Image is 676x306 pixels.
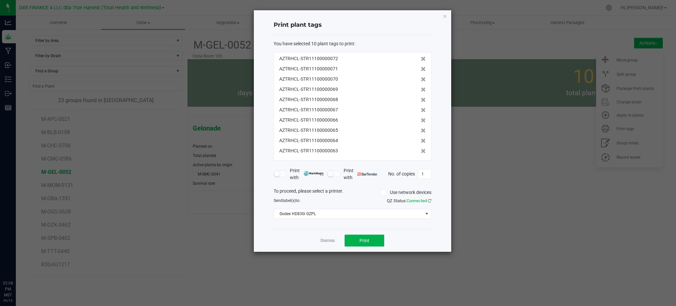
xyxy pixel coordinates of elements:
[269,188,436,198] div: To proceed, please select a printer.
[283,198,296,203] span: label(s)
[290,167,324,181] span: Print with
[279,127,338,134] span: AZTRHCL-STR11100000065
[279,147,338,154] span: AZTRHCL-STR11100000063
[279,106,338,113] span: AZTRHCL-STR11100000067
[345,235,384,247] button: Print
[279,96,338,103] span: AZTRHCL-STR11100000068
[407,198,427,203] span: Connected
[7,253,26,273] iframe: Resource center
[274,41,354,46] span: You have selected 10 plant tags to print
[274,40,431,47] div: :
[274,209,423,218] span: Godex HD830i GZPL
[359,238,369,243] span: Print
[279,65,338,72] span: AZTRHCL-STR11100000071
[321,238,335,244] a: Dismiss
[279,137,338,144] span: AZTRHCL-STR11100000064
[279,117,338,124] span: AZTRHCL-STR11100000066
[19,252,27,260] iframe: Resource center unread badge
[279,76,338,83] span: AZTRHCL-STR11100000070
[387,198,431,203] span: QZ Status:
[357,172,378,176] img: bartender.png
[279,86,338,93] span: AZTRHCL-STR11100000069
[304,171,324,176] img: mark_magic_cybra.png
[279,55,338,62] span: AZTRHCL-STR11100000072
[388,171,415,176] span: No. of copies
[381,189,431,196] label: Use network devices
[274,21,431,29] h4: Print plant tags
[274,198,300,203] span: Send to:
[344,167,378,181] span: Print with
